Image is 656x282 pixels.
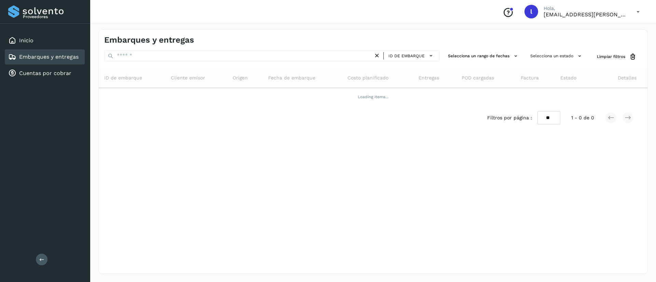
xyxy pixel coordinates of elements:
td: Loading items... [99,88,647,106]
a: Cuentas por cobrar [19,70,71,76]
span: Estado [560,74,576,81]
span: Fecha de embarque [268,74,315,81]
span: Filtros por página : [487,114,532,121]
button: Selecciona un estado [528,50,586,62]
span: Costo planificado [347,74,388,81]
span: ID de embarque [388,53,425,59]
a: Embarques y entregas [19,54,79,60]
span: Origen [233,74,248,81]
div: Inicio [5,33,85,48]
h4: Embarques y entregas [104,35,194,45]
p: Hola, [544,5,626,11]
div: Cuentas por cobrar [5,66,85,81]
button: Limpiar filtros [591,50,642,63]
span: Detalles [618,74,637,81]
span: Entregas [419,74,439,81]
button: Selecciona un rango de fechas [445,50,522,62]
span: Factura [521,74,539,81]
span: Limpiar filtros [597,54,625,60]
span: POD cargadas [462,74,494,81]
button: ID de embarque [386,51,437,61]
span: Cliente emisor [171,74,205,81]
p: lauraamalia.castillo@xpertal.com [544,11,626,18]
p: Proveedores [23,14,82,19]
div: Embarques y entregas [5,49,85,64]
span: ID de embarque [104,74,142,81]
a: Inicio [19,37,33,44]
span: 1 - 0 de 0 [571,114,594,121]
